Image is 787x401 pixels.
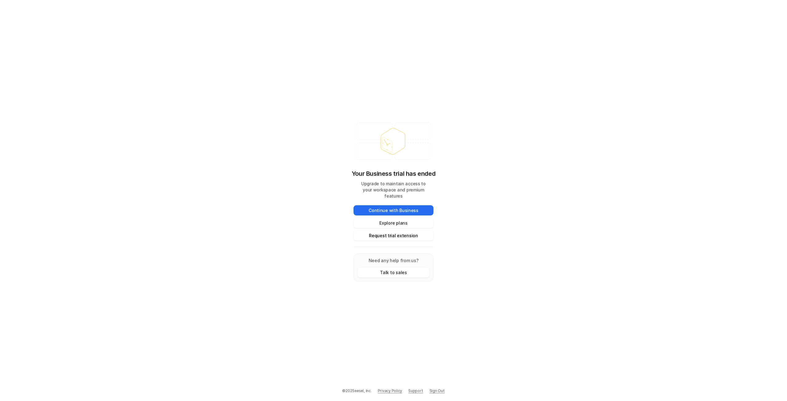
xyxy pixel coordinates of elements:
[352,169,435,178] p: Your Business trial has ended
[378,388,402,394] a: Privacy Policy
[354,181,433,199] p: Upgrade to maintain access to your workspace and premium features
[354,218,433,228] button: Explore plans
[429,388,445,394] a: Sign Out
[342,388,371,394] p: © 2025 eesel, Inc.
[408,388,423,394] span: Support
[358,257,429,264] p: Need any help from us?
[354,230,433,241] button: Request trial extension
[358,267,429,277] button: Talk to sales
[354,205,433,215] button: Continue with Business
